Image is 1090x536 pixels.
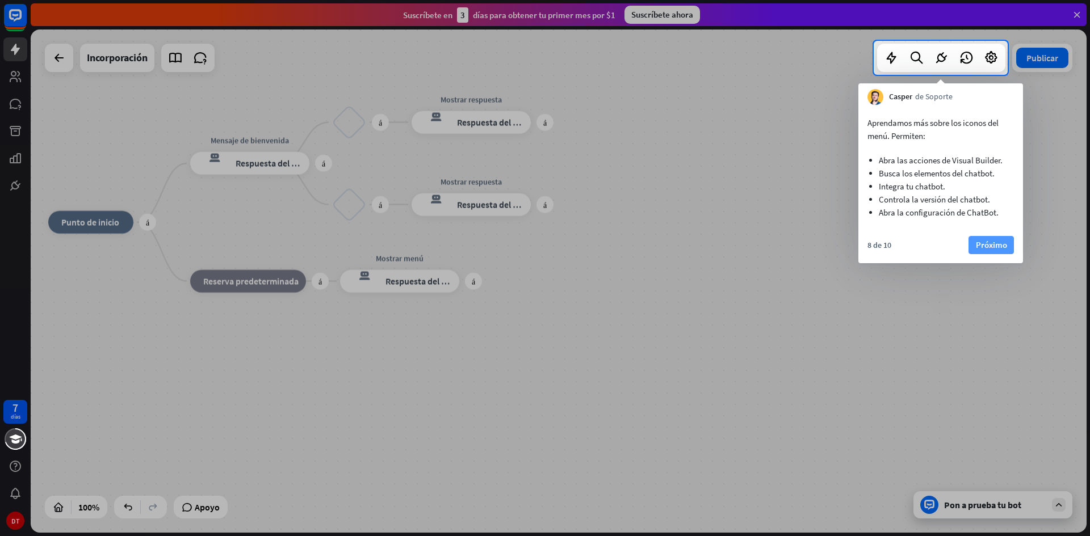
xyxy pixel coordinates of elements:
[867,117,999,141] font: Aprendamos más sobre los iconos del menú. Permiten:
[915,91,953,102] font: de Soporte
[879,155,1003,166] font: Abra las acciones de Visual Builder.
[879,207,999,218] font: Abra la configuración de ChatBot.
[879,181,945,192] font: Integra tu chatbot.
[867,240,891,250] font: 8 de 10
[889,91,912,102] font: Casper
[969,236,1014,254] button: Próximo
[879,194,990,205] font: Controla la versión del chatbot.
[879,168,995,179] font: Busca los elementos del chatbot.
[9,5,43,39] button: Abrir el widget de chat LiveChat
[976,239,1007,250] font: Próximo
